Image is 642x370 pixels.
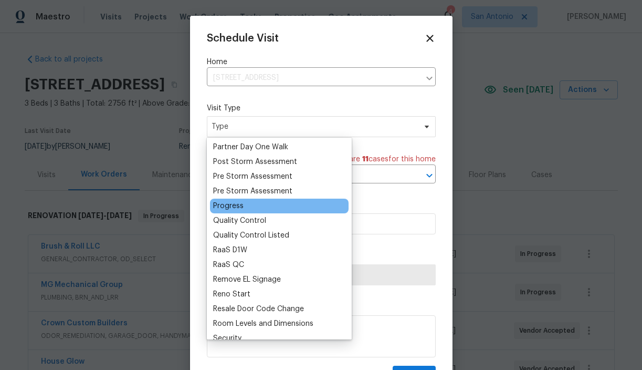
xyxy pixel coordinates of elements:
div: Pre Storm Assessment [213,171,292,182]
label: Visit Type [207,103,436,114]
input: Enter in an address [207,70,420,86]
div: Resale Door Code Change [213,304,304,314]
button: Open [422,168,437,183]
div: Partner Day One Walk [213,142,288,152]
div: Remove EL Signage [213,274,281,285]
div: Progress [213,201,244,211]
span: Schedule Visit [207,33,279,44]
div: Reno Start [213,289,250,300]
div: Quality Control [213,215,266,226]
div: RaaS D1W [213,245,247,255]
div: RaaS QC [213,260,244,270]
div: Quality Control Listed [213,230,289,241]
label: Home [207,57,436,67]
span: There are case s for this home [329,154,436,165]
span: 11 [362,156,369,163]
div: Security [213,333,241,344]
div: Post Storm Assessment [213,157,297,167]
span: Close [424,33,436,44]
div: Pre Storm Assessment [213,186,292,197]
div: Room Levels and Dimensions [213,318,313,329]
span: Type [212,121,416,132]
